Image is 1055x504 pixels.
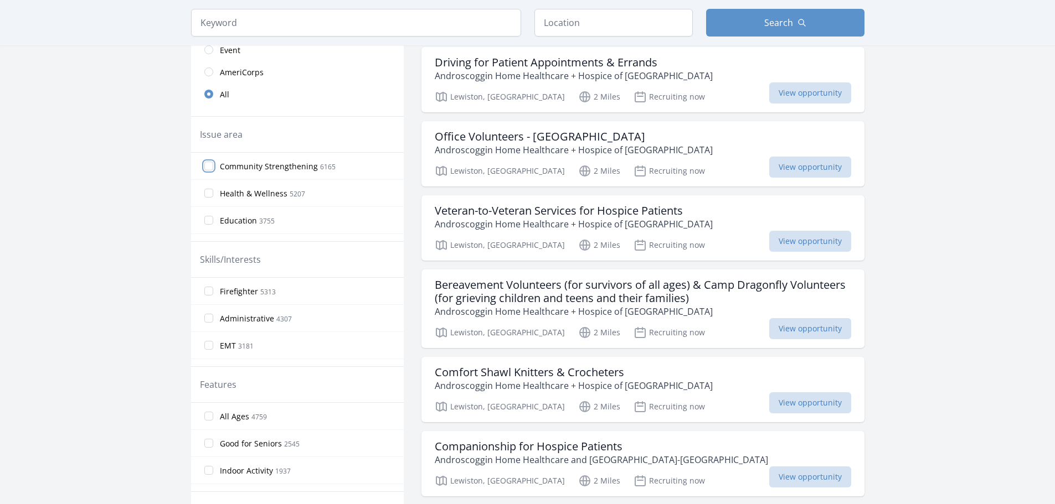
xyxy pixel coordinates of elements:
[200,128,243,141] legend: Issue area
[435,130,713,143] h3: Office Volunteers - [GEOGRAPHIC_DATA]
[435,440,768,453] h3: Companionship for Hospice Patients
[204,412,213,420] input: All Ages 4759
[634,474,705,487] p: Recruiting now
[634,164,705,178] p: Recruiting now
[769,157,851,178] span: View opportunity
[764,16,793,29] span: Search
[435,164,565,178] p: Lewiston, [GEOGRAPHIC_DATA]
[200,378,236,391] legend: Features
[634,326,705,339] p: Recruiting now
[191,9,521,37] input: Keyword
[238,341,254,351] span: 3181
[435,326,565,339] p: Lewiston, [GEOGRAPHIC_DATA]
[284,439,300,449] span: 2545
[276,314,292,324] span: 4307
[634,238,705,252] p: Recruiting now
[435,238,565,252] p: Lewiston, [GEOGRAPHIC_DATA]
[204,466,213,475] input: Indoor Activity 1937
[435,69,713,82] p: Androscoggin Home Healthcare + Hospice of [GEOGRAPHIC_DATA]
[435,366,713,379] h3: Comfort Shawl Knitters & Crocheters
[769,318,851,339] span: View opportunity
[259,216,275,226] span: 3755
[421,357,864,422] a: Comfort Shawl Knitters & Crocheters Androscoggin Home Healthcare + Hospice of [GEOGRAPHIC_DATA] L...
[634,400,705,413] p: Recruiting now
[290,189,305,199] span: 5207
[220,438,282,449] span: Good for Seniors
[435,217,713,231] p: Androscoggin Home Healthcare + Hospice of [GEOGRAPHIC_DATA]
[578,238,620,252] p: 2 Miles
[435,305,851,318] p: Androscoggin Home Healthcare + Hospice of [GEOGRAPHIC_DATA]
[634,90,705,103] p: Recruiting now
[769,231,851,252] span: View opportunity
[706,9,864,37] button: Search
[204,314,213,323] input: Administrative 4307
[534,9,693,37] input: Location
[421,121,864,186] a: Office Volunteers - [GEOGRAPHIC_DATA] Androscoggin Home Healthcare + Hospice of [GEOGRAPHIC_DATA]...
[435,56,713,69] h3: Driving for Patient Appointments & Errands
[191,61,404,83] a: AmeriCorps
[435,474,565,487] p: Lewiston, [GEOGRAPHIC_DATA]
[220,188,287,199] span: Health & Wellness
[578,400,620,413] p: 2 Miles
[204,162,213,170] input: Community Strengthening 6165
[435,453,768,466] p: Androscoggin Home Healthcare and [GEOGRAPHIC_DATA]-[GEOGRAPHIC_DATA]
[769,82,851,103] span: View opportunity
[191,39,404,61] a: Event
[435,379,713,392] p: Androscoggin Home Healthcare + Hospice of [GEOGRAPHIC_DATA]
[578,90,620,103] p: 2 Miles
[251,412,267,422] span: 4759
[204,341,213,350] input: EMT 3181
[220,465,273,476] span: Indoor Activity
[435,278,851,305] h3: Bereavement Volunteers (for survivors of all ages) & Camp Dragonfly Volunteers (for grieving chil...
[204,189,213,198] input: Health & Wellness 5207
[220,89,229,100] span: All
[191,83,404,105] a: All
[220,67,264,78] span: AmeriCorps
[200,253,261,266] legend: Skills/Interests
[578,474,620,487] p: 2 Miles
[578,164,620,178] p: 2 Miles
[320,162,336,172] span: 6165
[578,326,620,339] p: 2 Miles
[220,45,240,56] span: Event
[220,286,258,297] span: Firefighter
[220,340,236,351] span: EMT
[204,439,213,448] input: Good for Seniors 2545
[275,466,291,476] span: 1937
[220,313,274,324] span: Administrative
[421,431,864,496] a: Companionship for Hospice Patients Androscoggin Home Healthcare and [GEOGRAPHIC_DATA]-[GEOGRAPHIC...
[204,287,213,295] input: Firefighter 5313
[769,466,851,487] span: View opportunity
[435,204,713,217] h3: Veteran-to-Veteran Services for Hospice Patients
[769,392,851,413] span: View opportunity
[435,90,565,103] p: Lewiston, [GEOGRAPHIC_DATA]
[421,195,864,261] a: Veteran-to-Veteran Services for Hospice Patients Androscoggin Home Healthcare + Hospice of [GEOGR...
[204,216,213,225] input: Education 3755
[260,287,276,297] span: 5313
[435,143,713,157] p: Androscoggin Home Healthcare + Hospice of [GEOGRAPHIC_DATA]
[220,215,257,226] span: Education
[435,400,565,413] p: Lewiston, [GEOGRAPHIC_DATA]
[220,161,318,172] span: Community Strengthening
[421,269,864,348] a: Bereavement Volunteers (for survivors of all ages) & Camp Dragonfly Volunteers (for grieving chil...
[421,47,864,112] a: Driving for Patient Appointments & Errands Androscoggin Home Healthcare + Hospice of [GEOGRAPHIC_...
[220,411,249,422] span: All Ages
